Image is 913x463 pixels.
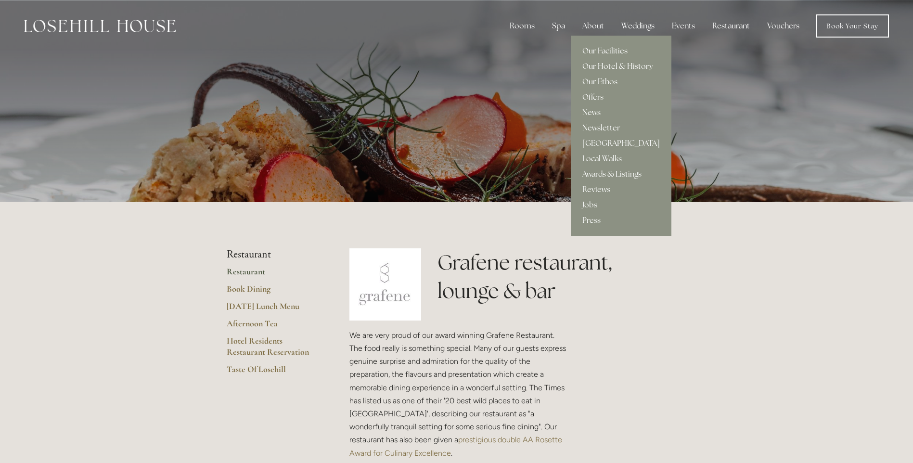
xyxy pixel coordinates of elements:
[571,213,671,228] a: Press
[544,16,573,36] div: Spa
[571,90,671,105] a: Offers
[349,435,564,457] a: prestigious double AA Rosette Award for Culinary Excellence
[571,120,671,136] a: Newsletter
[227,335,319,364] a: Hotel Residents Restaurant Reservation
[227,248,319,261] li: Restaurant
[571,43,671,59] a: Our Facilities
[816,14,889,38] a: Book Your Stay
[614,16,662,36] div: Weddings
[571,167,671,182] a: Awards & Listings
[349,248,422,321] img: grafene.jpg
[664,16,703,36] div: Events
[227,283,319,301] a: Book Dining
[571,151,671,167] a: Local Walks
[571,197,671,213] a: Jobs
[571,59,671,74] a: Our Hotel & History
[705,16,758,36] div: Restaurant
[502,16,542,36] div: Rooms
[759,16,807,36] a: Vouchers
[227,318,319,335] a: Afternoon Tea
[24,20,176,32] img: Losehill House
[349,329,569,460] p: We are very proud of our award winning Grafene Restaurant. The food really is something special. ...
[437,248,686,305] h1: Grafene restaurant, lounge & bar
[227,364,319,381] a: Taste Of Losehill
[571,105,671,120] a: News
[571,136,671,151] a: [GEOGRAPHIC_DATA]
[227,266,319,283] a: Restaurant
[571,182,671,197] a: Reviews
[227,301,319,318] a: [DATE] Lunch Menu
[575,16,612,36] div: About
[571,74,671,90] a: Our Ethos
